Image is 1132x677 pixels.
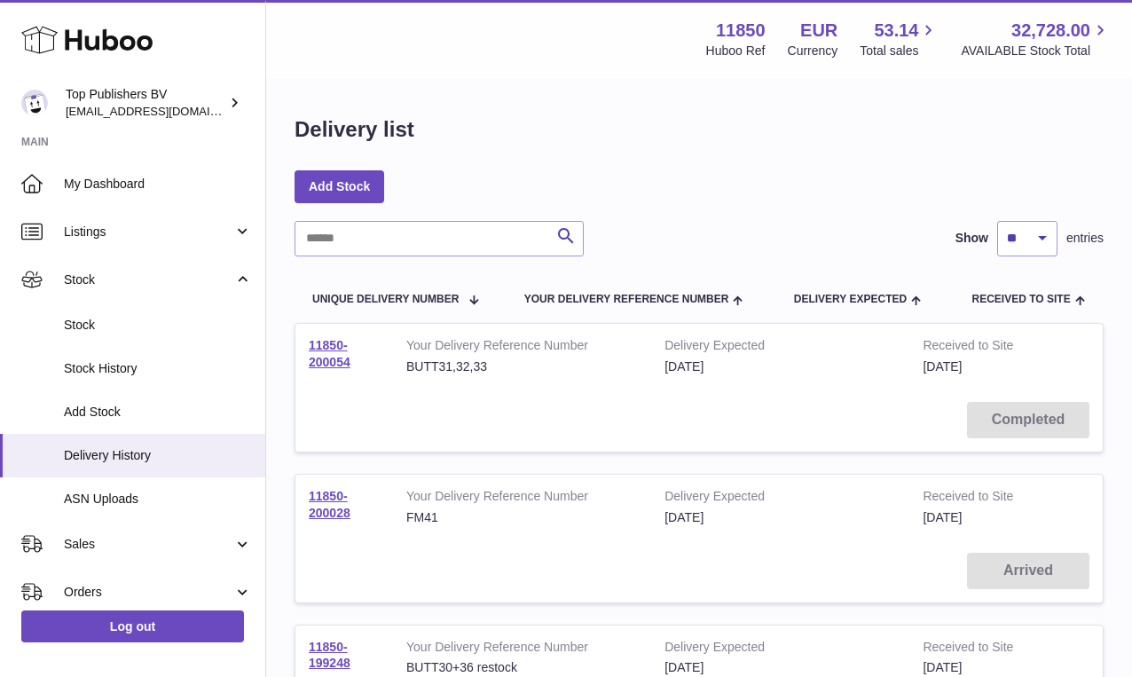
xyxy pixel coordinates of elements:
div: Currency [788,43,838,59]
span: Stock [64,272,233,288]
span: 32,728.00 [1011,19,1090,43]
strong: Your Delivery Reference Number [406,639,638,660]
strong: EUR [800,19,837,43]
img: accounts@fantasticman.com [21,90,48,116]
span: Listings [64,224,233,240]
strong: 11850 [716,19,766,43]
div: Huboo Ref [706,43,766,59]
span: Sales [64,536,233,553]
span: Received to Site [972,294,1071,305]
span: [DATE] [923,510,962,524]
span: Your Delivery Reference Number [524,294,729,305]
h1: Delivery list [295,115,414,144]
span: Total sales [860,43,939,59]
strong: Delivery Expected [664,337,896,358]
a: 11850-200028 [309,489,350,520]
span: Orders [64,584,233,601]
span: Add Stock [64,404,252,421]
strong: Delivery Expected [664,639,896,660]
div: [DATE] [664,358,896,375]
a: 11850-199248 [309,640,350,671]
span: [EMAIL_ADDRESS][DOMAIN_NAME] [66,104,261,118]
span: ASN Uploads [64,491,252,508]
strong: Received to Site [923,337,1042,358]
span: Stock History [64,360,252,377]
span: 53.14 [874,19,918,43]
strong: Your Delivery Reference Number [406,488,638,509]
div: [DATE] [664,659,896,676]
a: Add Stock [295,170,384,202]
span: Delivery Expected [794,294,907,305]
span: My Dashboard [64,176,252,193]
a: 11850-200054 [309,338,350,369]
div: BUTT30+36 restock [406,659,638,676]
div: [DATE] [664,509,896,526]
span: [DATE] [923,359,962,374]
div: BUTT31,32,33 [406,358,638,375]
span: Unique Delivery Number [312,294,459,305]
strong: Received to Site [923,488,1042,509]
a: Log out [21,610,244,642]
div: Top Publishers BV [66,86,225,120]
span: Delivery History [64,447,252,464]
strong: Your Delivery Reference Number [406,337,638,358]
div: FM41 [406,509,638,526]
span: [DATE] [923,660,962,674]
label: Show [955,230,988,247]
a: 32,728.00 AVAILABLE Stock Total [961,19,1111,59]
span: Stock [64,317,252,334]
a: 53.14 Total sales [860,19,939,59]
span: AVAILABLE Stock Total [961,43,1111,59]
span: entries [1066,230,1104,247]
strong: Received to Site [923,639,1042,660]
strong: Delivery Expected [664,488,896,509]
